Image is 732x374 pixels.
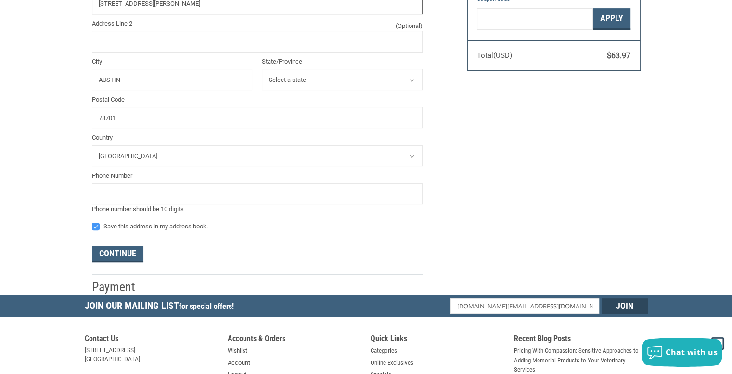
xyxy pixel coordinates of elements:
[371,358,413,368] a: Online Exclusives
[371,334,504,346] h5: Quick Links
[228,346,247,356] a: Wishlist
[92,246,143,262] button: Continue
[92,19,423,28] label: Address Line 2
[92,204,423,214] div: Phone number should be 10 digits
[85,334,218,346] h5: Contact Us
[477,8,593,30] input: Gift Certificate or Coupon Code
[92,223,423,230] label: Save this address in my address book.
[85,295,239,320] h5: Join Our Mailing List
[262,57,423,67] label: State/Province
[92,279,148,295] h2: Payment
[396,21,423,31] small: (Optional)
[514,334,648,346] h5: Recent Blog Posts
[477,51,512,60] span: Total (USD)
[92,171,423,181] label: Phone Number
[593,8,630,30] button: Apply
[371,346,397,356] a: Categories
[450,298,599,314] input: Email
[92,95,423,105] label: Postal Code
[228,334,361,346] h5: Accounts & Orders
[642,338,722,367] button: Chat with us
[602,298,648,314] input: Join
[607,51,630,60] span: $63.97
[666,347,718,358] span: Chat with us
[179,302,234,311] span: for special offers!
[92,57,253,67] label: City
[92,133,423,143] label: Country
[228,358,250,368] a: Account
